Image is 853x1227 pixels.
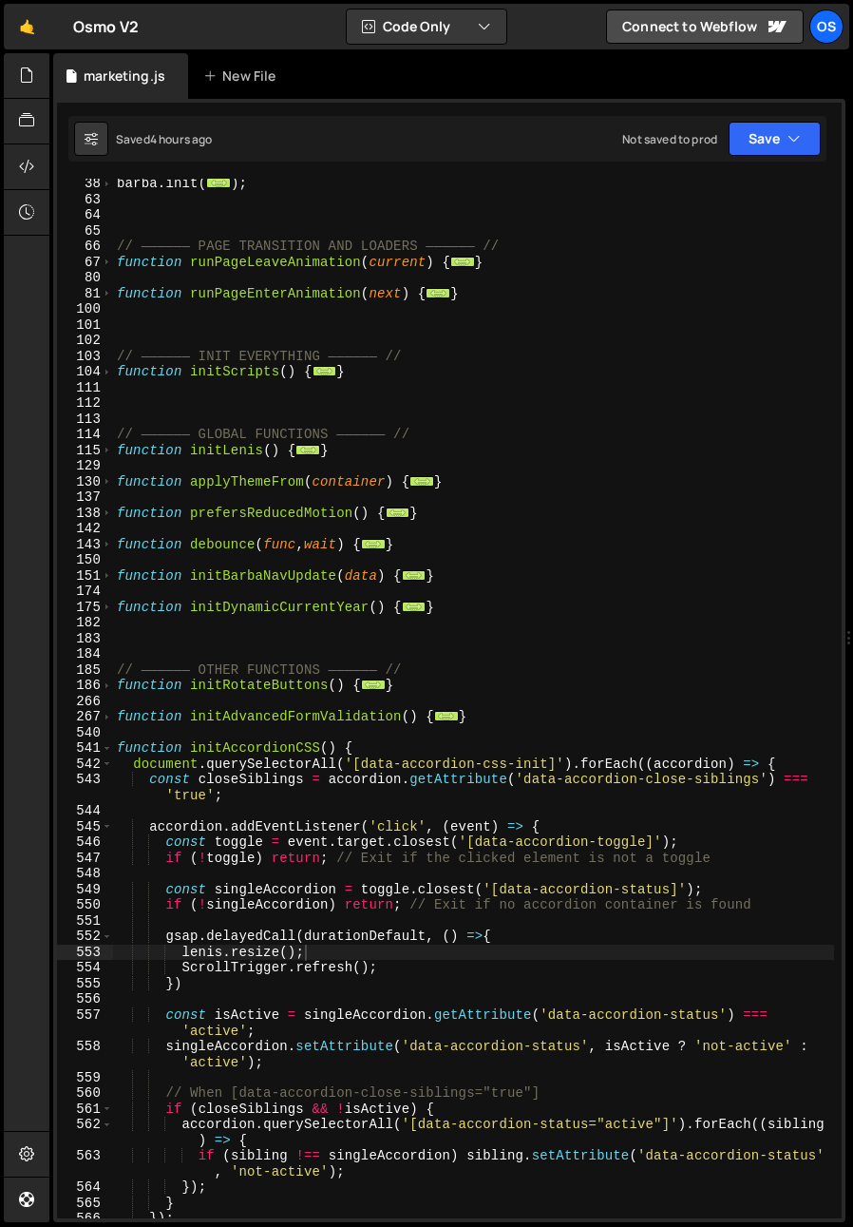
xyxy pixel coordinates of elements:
[57,412,113,428] div: 113
[402,569,426,580] span: ...
[57,223,113,240] div: 65
[57,1070,113,1086] div: 559
[73,15,139,38] div: Osmo V2
[57,976,113,992] div: 555
[57,552,113,568] div: 150
[729,122,821,156] button: Save
[57,1085,113,1102] div: 560
[295,444,320,454] span: ...
[57,584,113,600] div: 174
[313,366,337,376] span: ...
[57,349,113,365] div: 103
[57,333,113,349] div: 102
[57,991,113,1007] div: 556
[57,709,113,725] div: 267
[206,178,231,188] span: ...
[57,803,113,819] div: 544
[57,380,113,396] div: 111
[57,317,113,334] div: 101
[450,256,475,266] span: ...
[57,506,113,522] div: 138
[57,364,113,380] div: 104
[57,489,113,506] div: 137
[361,538,386,548] span: ...
[57,1117,113,1148] div: 562
[57,897,113,913] div: 550
[57,631,113,647] div: 183
[57,395,113,412] div: 112
[57,740,113,757] div: 541
[57,1039,113,1070] div: 558
[57,1007,113,1039] div: 557
[57,913,113,930] div: 551
[434,711,459,721] span: ...
[57,882,113,898] div: 549
[409,475,434,486] span: ...
[57,600,113,616] div: 175
[402,601,426,611] span: ...
[57,1196,113,1212] div: 565
[361,680,386,690] span: ...
[57,772,113,803] div: 543
[809,10,844,44] a: Os
[57,521,113,537] div: 142
[347,10,506,44] button: Code Only
[57,757,113,773] div: 542
[57,192,113,208] div: 63
[57,1211,113,1227] div: 566
[57,443,113,459] div: 115
[57,458,113,474] div: 129
[57,694,113,710] div: 266
[57,851,113,867] div: 547
[57,929,113,945] div: 552
[57,945,113,961] div: 553
[116,131,213,147] div: Saved
[203,67,283,86] div: New File
[57,819,113,835] div: 545
[57,615,113,631] div: 182
[57,270,113,286] div: 80
[150,131,213,147] div: 4 hours ago
[426,287,450,297] span: ...
[57,866,113,882] div: 548
[57,427,113,443] div: 114
[57,474,113,490] div: 130
[57,301,113,317] div: 100
[57,207,113,223] div: 64
[4,4,50,49] a: 🤙
[84,67,165,86] div: marketing.js
[57,255,113,271] div: 67
[57,960,113,976] div: 554
[57,1179,113,1196] div: 564
[57,239,113,255] div: 66
[57,646,113,662] div: 184
[57,568,113,585] div: 151
[57,1102,113,1118] div: 561
[606,10,804,44] a: Connect to Webflow
[57,286,113,302] div: 81
[57,1148,113,1179] div: 563
[57,662,113,679] div: 185
[57,537,113,553] div: 143
[57,725,113,741] div: 540
[386,507,410,517] span: ...
[57,834,113,851] div: 546
[57,176,113,192] div: 38
[57,678,113,694] div: 186
[622,131,717,147] div: Not saved to prod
